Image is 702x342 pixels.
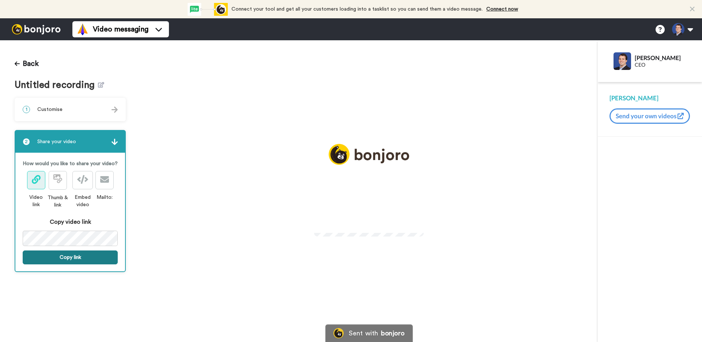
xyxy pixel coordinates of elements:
[635,62,690,68] div: CEO
[27,194,46,208] div: Video link
[70,194,95,208] div: Embed video
[23,250,118,264] button: Copy link
[15,80,98,90] span: Untitled recording
[23,160,118,167] p: How would you like to share your video?
[37,106,63,113] span: Customise
[15,55,39,73] button: Back
[77,23,88,35] img: vm-color.svg
[635,54,690,61] div: [PERSON_NAME]
[9,24,64,34] img: bj-logo-header-white.svg
[45,194,70,209] div: Thumb & link
[93,24,148,34] span: Video messaging
[231,7,483,12] span: Connect your tool and get all your customers loading into a tasklist so you can send them a video...
[381,330,404,337] div: bonjoro
[333,328,344,338] img: Bonjoro Logo
[112,139,118,145] img: arrow.svg
[614,52,631,70] img: Profile Image
[95,194,114,201] div: Mailto:
[23,138,30,145] span: 2
[112,107,118,113] img: arrow.svg
[15,98,126,121] div: 1Customise
[37,138,76,145] span: Share your video
[325,324,412,342] a: Bonjoro LogoSent withbonjoro
[188,3,228,16] div: animation
[329,144,409,165] img: logo_full.png
[486,7,518,12] a: Connect now
[349,330,378,337] div: Sent with
[410,219,417,226] img: Full screen
[23,218,118,226] div: Copy video link
[609,108,690,124] button: Send your own videos
[609,94,690,103] div: [PERSON_NAME]
[23,106,30,113] span: 1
